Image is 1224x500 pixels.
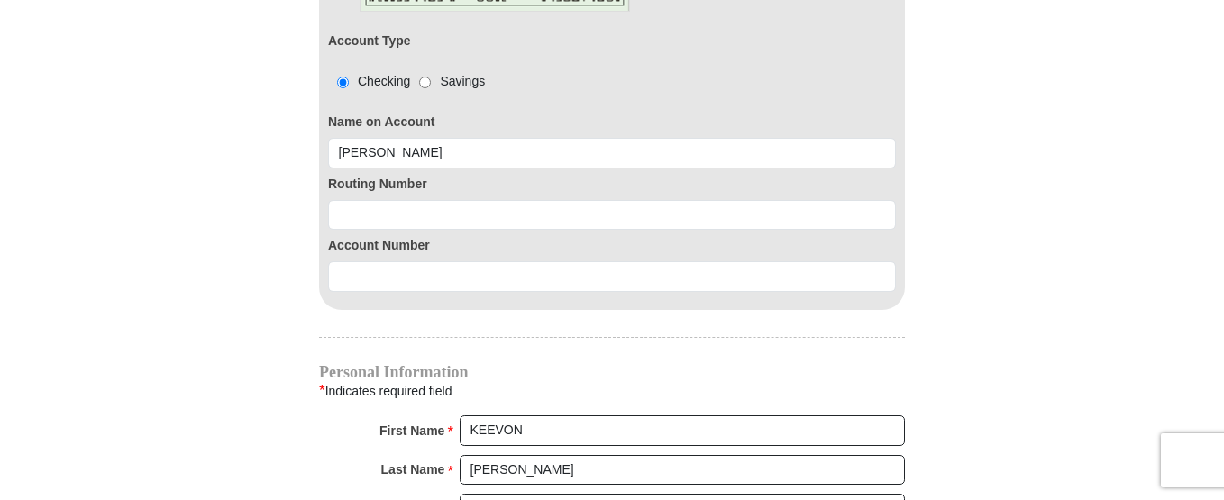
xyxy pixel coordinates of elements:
strong: First Name [379,418,444,443]
label: Name on Account [328,113,896,132]
h4: Personal Information [319,365,905,379]
label: Routing Number [328,175,896,194]
div: Indicates required field [319,379,905,403]
strong: Last Name [381,457,445,482]
label: Account Number [328,236,896,255]
label: Account Type [328,32,411,50]
div: Checking Savings [328,72,485,91]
